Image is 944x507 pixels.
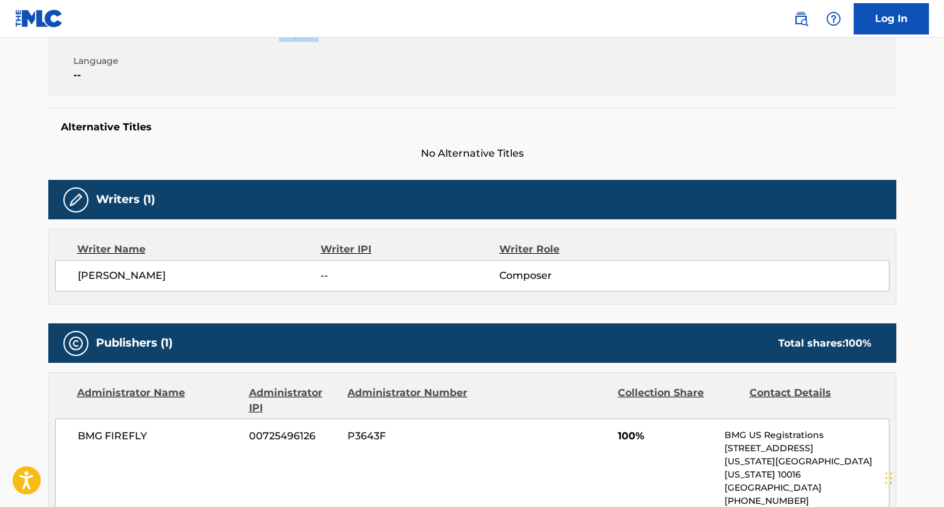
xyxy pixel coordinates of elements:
span: BMG FIREFLY [78,429,240,444]
img: Publishers [68,336,83,351]
iframe: Chat Widget [881,447,944,507]
p: [STREET_ADDRESS] [724,442,888,455]
h5: Publishers (1) [96,336,172,350]
div: Administrator Name [77,385,240,416]
a: Log In [854,3,929,34]
div: Drag [885,459,893,497]
div: Administrator Number [347,385,469,416]
p: BMG US Registrations [724,429,888,442]
img: help [826,11,841,26]
div: Total shares: [778,336,871,351]
img: MLC Logo [15,9,63,28]
img: search [793,11,809,26]
h5: Alternative Titles [61,121,884,133]
div: Help [821,6,846,31]
div: Writer IPI [321,242,499,257]
h5: Writers (1) [96,192,155,207]
div: Contact Details [750,385,871,416]
span: 100% [618,429,715,444]
span: [PERSON_NAME] [78,268,321,283]
div: Collection Share [618,385,740,416]
span: Composer [499,268,662,283]
p: [GEOGRAPHIC_DATA] [724,481,888,494]
span: No Alternative Titles [48,146,896,161]
span: 100 % [845,337,871,349]
span: -- [73,68,276,83]
div: Writer Role [499,242,662,257]
img: Writers [68,192,83,207]
p: [US_STATE][GEOGRAPHIC_DATA][US_STATE] 10016 [724,455,888,481]
div: Administrator IPI [249,385,338,416]
span: Language [73,55,276,68]
a: Public Search [788,6,814,31]
span: P3643F [347,429,469,444]
div: Writer Name [77,242,321,257]
span: -- [321,268,499,283]
span: 00725496126 [249,429,338,444]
